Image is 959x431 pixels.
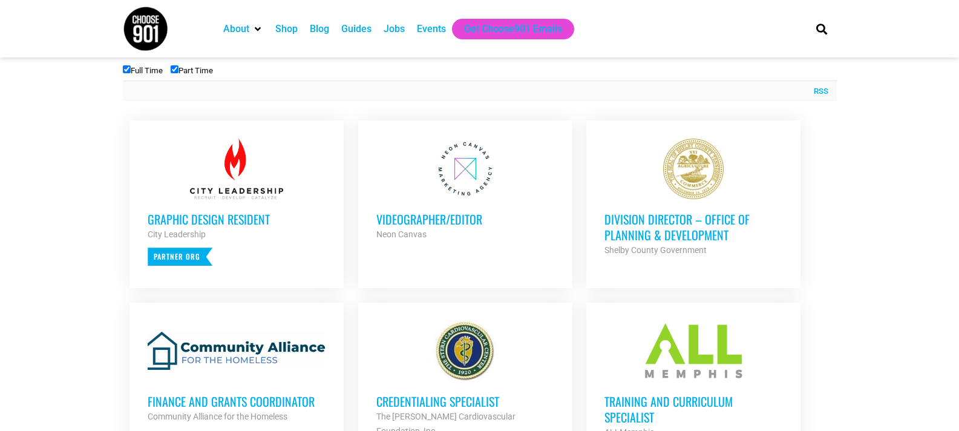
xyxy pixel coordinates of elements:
h3: Finance and Grants Coordinator [148,393,326,409]
h3: Training and Curriculum Specialist [604,393,782,425]
p: Partner Org [148,248,212,266]
a: Graphic Design Resident City Leadership Partner Org [129,120,344,284]
h3: Division Director – Office of Planning & Development [604,211,782,243]
a: Jobs [384,22,405,36]
a: Events [417,22,446,36]
a: Blog [310,22,329,36]
input: Part Time [171,65,178,73]
h3: Credentialing Specialist [376,393,554,409]
a: Shop [275,22,298,36]
a: Division Director – Office of Planning & Development Shelby County Government [586,120,800,275]
h3: Graphic Design Resident [148,211,326,227]
strong: City Leadership [148,229,206,239]
nav: Main nav [217,19,796,39]
strong: Community Alliance for the Homeless [148,412,287,421]
a: Videographer/Editor Neon Canvas [358,120,572,260]
div: About [217,19,269,39]
div: Search [811,19,831,39]
a: About [223,22,249,36]
a: RSS [808,85,828,97]
input: Full Time [123,65,131,73]
h3: Videographer/Editor [376,211,554,227]
strong: Shelby County Government [604,245,707,255]
a: Get Choose901 Emails [464,22,562,36]
strong: Neon Canvas [376,229,427,239]
a: Guides [341,22,371,36]
label: Part Time [171,66,213,75]
label: Full Time [123,66,163,75]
